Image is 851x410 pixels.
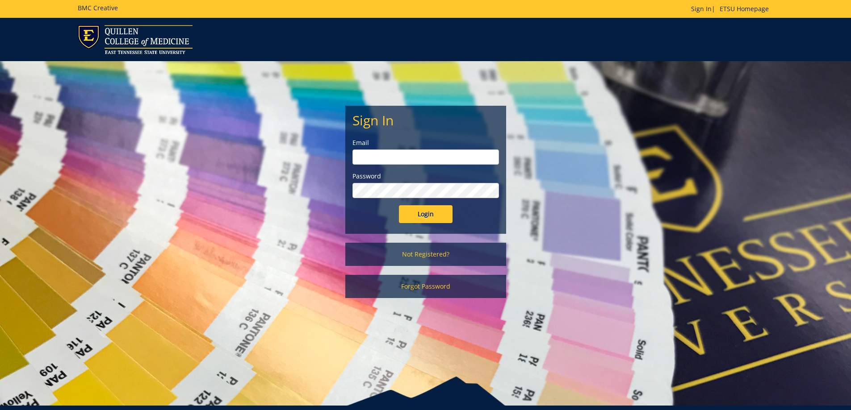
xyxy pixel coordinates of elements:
label: Email [352,138,499,147]
p: | [691,4,773,13]
img: ETSU logo [78,25,193,54]
label: Password [352,172,499,181]
h2: Sign In [352,113,499,128]
h5: BMC Creative [78,4,118,11]
a: Not Registered? [345,243,506,266]
a: Sign In [691,4,712,13]
input: Login [399,205,453,223]
a: ETSU Homepage [715,4,773,13]
a: Forgot Password [345,275,506,298]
